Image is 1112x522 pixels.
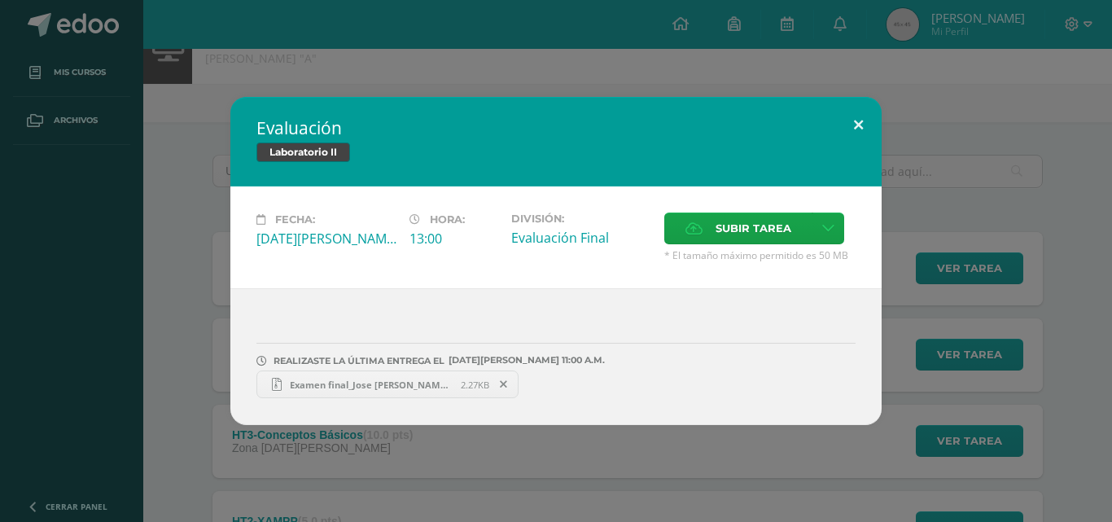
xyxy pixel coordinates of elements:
[716,213,791,243] span: Subir tarea
[664,248,856,262] span: * El tamaño máximo permitido es 50 MB
[461,379,489,391] span: 2.27KB
[282,379,461,391] span: Examen final_Jose [PERSON_NAME].zip
[511,229,651,247] div: Evaluación Final
[511,213,651,225] label: División:
[490,375,518,393] span: Remover entrega
[274,355,444,366] span: REALIZASTE LA ÚLTIMA ENTREGA EL
[256,116,856,139] h2: Evaluación
[430,213,465,226] span: Hora:
[835,97,882,152] button: Close (Esc)
[256,230,396,248] div: [DATE][PERSON_NAME]
[409,230,498,248] div: 13:00
[256,371,519,398] a: Examen final_Jose [PERSON_NAME].zip 2.27KB
[256,143,350,162] span: Laboratorio II
[275,213,315,226] span: Fecha:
